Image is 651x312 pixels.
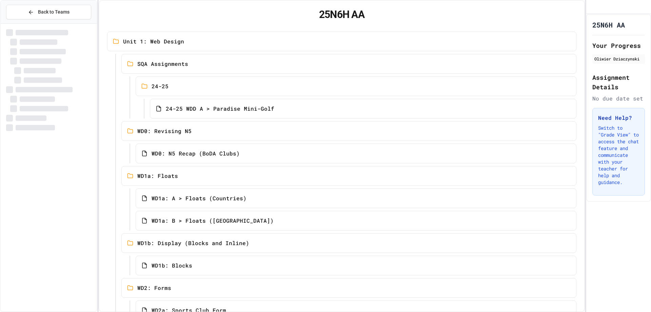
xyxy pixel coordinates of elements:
span: WD1a: B > Floats ([GEOGRAPHIC_DATA]) [152,217,274,225]
span: SQA Assignments [137,60,188,68]
span: 24-25 WDD A > Paradise Mini-Golf [166,105,274,113]
a: WD1a: B > Floats ([GEOGRAPHIC_DATA]) [136,211,576,231]
a: 24-25 WDD A > Paradise Mini-Golf [150,99,576,118]
span: WD1a: A > Floats (Countries) [152,194,246,202]
a: WD1b: Blocks [136,256,576,275]
a: WD0: N5 Recap (BoDA Clubs) [136,144,576,163]
h2: Assignment Details [592,73,645,92]
a: WD1a: A > Floats (Countries) [136,188,576,208]
button: Back to Teams [6,5,91,19]
span: WD2: Forms [137,284,171,292]
span: WD1b: Display (Blocks and Inline) [137,239,249,247]
div: No due date set [592,94,645,103]
span: WD0: Revising N5 [137,127,192,135]
span: 24-25 [152,82,169,90]
h2: Your Progress [592,41,645,50]
span: WD1a: Floats [137,172,178,180]
span: Unit 1: Web Design [123,37,184,45]
h1: 25N6H AA [592,20,625,30]
div: Oliwier Dziaczynski [594,56,643,62]
h3: Need Help? [598,114,639,122]
span: Back to Teams [38,8,70,16]
span: WD0: N5 Recap (BoDA Clubs) [152,149,240,158]
h1: 25N6H AA [107,8,576,21]
p: Switch to "Grade View" to access the chat feature and communicate with your teacher for help and ... [598,125,639,186]
span: WD1b: Blocks [152,261,192,270]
